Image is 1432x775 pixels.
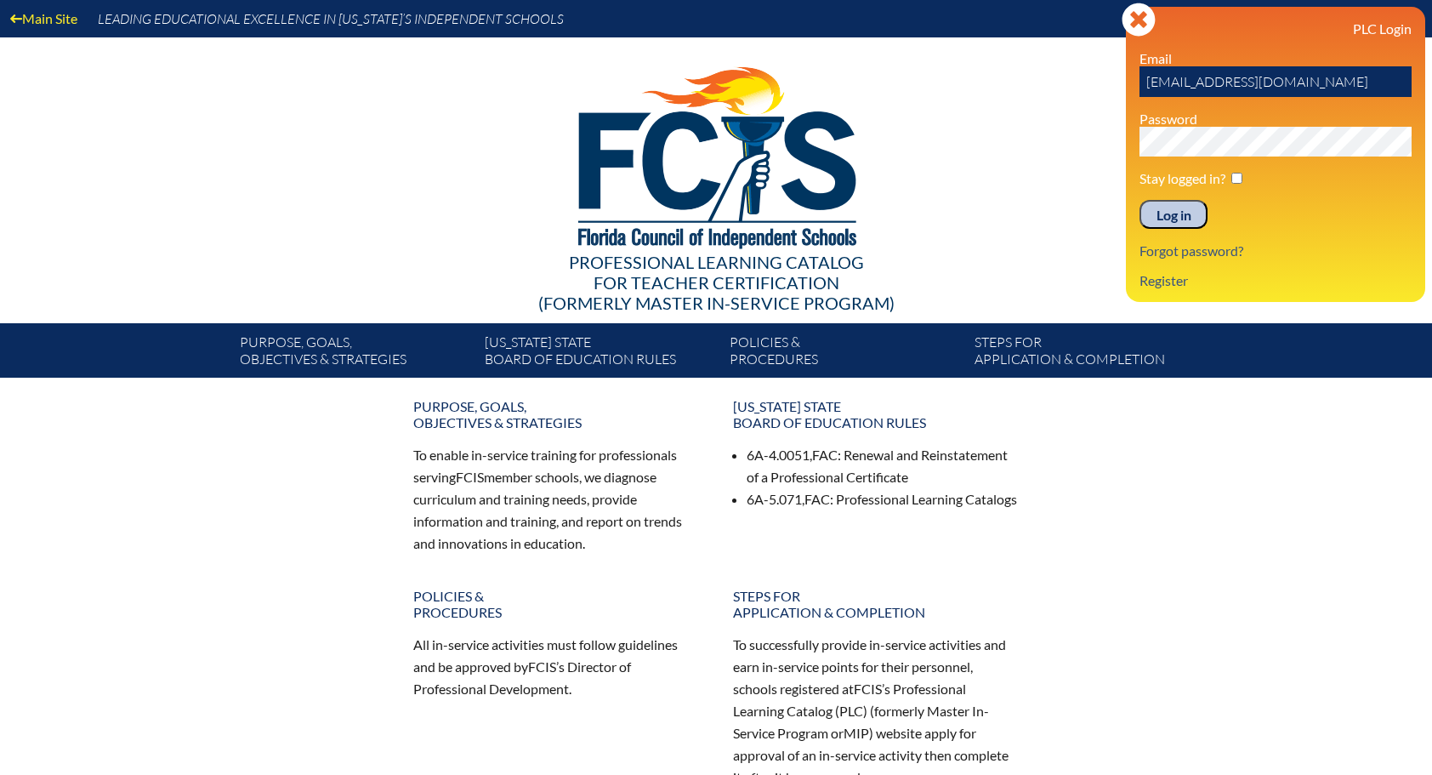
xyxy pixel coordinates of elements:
li: 6A-4.0051, : Renewal and Reinstatement of a Professional Certificate [747,444,1019,488]
span: FAC [804,491,830,507]
a: Forgot password? [1133,239,1250,262]
span: PLC [839,703,863,719]
label: Email [1139,50,1172,66]
a: Purpose, goals,objectives & strategies [233,330,478,378]
span: for Teacher Certification [594,272,839,293]
a: Policies &Procedures [403,581,709,627]
a: Purpose, goals,objectives & strategies [403,391,709,437]
label: Password [1139,111,1197,127]
a: Steps forapplication & completion [723,581,1029,627]
div: Professional Learning Catalog (formerly Master In-service Program) [226,252,1206,313]
a: [US_STATE] StateBoard of Education rules [478,330,723,378]
li: 6A-5.071, : Professional Learning Catalogs [747,488,1019,510]
p: To enable in-service training for professionals serving member schools, we diagnose curriculum an... [413,444,699,554]
p: All in-service activities must follow guidelines and be approved by ’s Director of Professional D... [413,634,699,700]
a: Policies &Procedures [723,330,968,378]
span: FAC [812,447,838,463]
h3: PLC Login [1139,20,1412,37]
a: [US_STATE] StateBoard of Education rules [723,391,1029,437]
span: FCIS [854,681,882,697]
span: FCIS [528,658,556,675]
a: Register [1133,269,1195,292]
img: FCISlogo221.eps [541,37,892,270]
span: MIP [844,725,869,741]
svg: Close [1122,3,1156,37]
a: Steps forapplication & completion [968,330,1213,378]
label: Stay logged in? [1139,170,1225,186]
input: Log in [1139,200,1208,229]
a: Main Site [3,7,84,30]
span: FCIS [456,469,484,485]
